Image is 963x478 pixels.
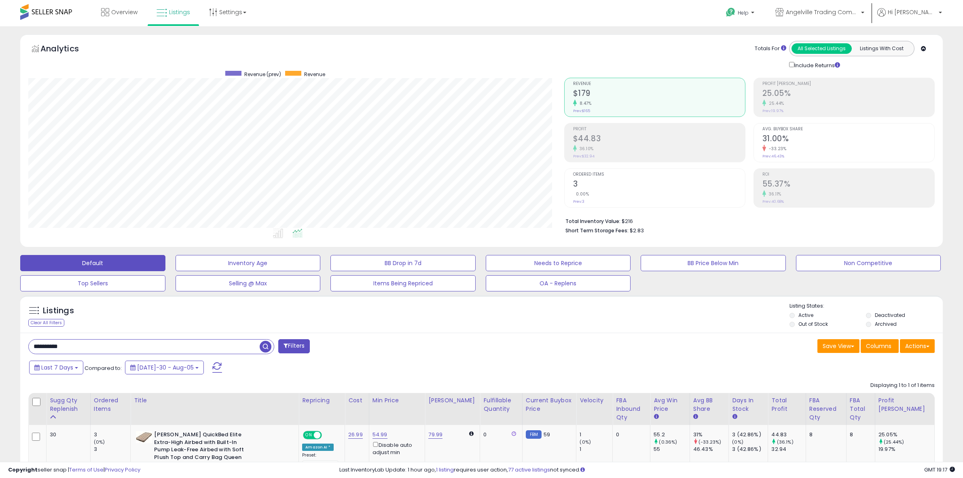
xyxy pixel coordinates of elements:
small: FBM [526,430,542,439]
h2: 31.00% [762,134,934,145]
span: Help [738,9,749,16]
h2: 55.37% [762,179,934,190]
div: Profit [PERSON_NAME] [878,396,931,413]
button: Actions [900,339,935,353]
h2: $179 [573,89,745,100]
div: [PERSON_NAME] [428,396,476,405]
div: Displaying 1 to 1 of 1 items [870,382,935,389]
p: Listing States: [789,302,943,310]
strong: Copyright [8,466,38,474]
span: $2.83 [630,227,644,234]
a: 77 active listings [508,466,550,474]
span: OFF [321,432,334,439]
span: Columns [866,342,891,350]
small: Prev: 3 [573,199,584,204]
div: 3 (42.86%) [732,431,768,438]
div: 55 [654,446,690,453]
a: 1 listing [436,466,454,474]
div: Min Price [373,396,422,405]
span: Avg. Buybox Share [762,127,934,132]
span: ON [304,432,314,439]
div: 1 [580,446,612,453]
span: Listings [169,8,190,16]
div: 19.97% [878,446,934,453]
div: Avg Win Price [654,396,686,413]
div: Avg BB Share [693,396,725,413]
h5: Analytics [40,43,95,56]
button: Listings With Cost [851,43,912,54]
small: Avg Win Price. [654,413,658,421]
div: Include Returns [783,60,850,70]
div: Current Buybox Price [526,396,573,413]
small: 36.11% [766,191,781,197]
div: 55.2 [654,431,690,438]
div: Clear All Filters [28,319,64,327]
img: 31kWaDltJsL._SL40_.jpg [136,431,152,443]
div: 3 [94,446,131,453]
span: Revenue (prev) [244,71,281,78]
div: Fulfillable Quantity [483,396,519,413]
li: $216 [565,216,929,225]
small: (-33.23%) [698,439,721,445]
h2: 3 [573,179,745,190]
button: Save View [817,339,859,353]
div: Last InventoryLab Update: 1 hour ago, requires user action, not synced. [339,466,955,474]
small: 8.47% [577,100,592,106]
span: Profit [573,127,745,132]
i: Get Help [726,7,736,17]
b: [PERSON_NAME] QuickBed Elite Extra-High Airbed with Built-In Pump Leak-Free Airbed with Soft Plus... [154,431,252,471]
span: Ordered Items [573,172,745,177]
h2: $44.83 [573,134,745,145]
button: Needs to Reprice [486,255,631,271]
small: (0%) [580,439,591,445]
button: OA - Replens [486,275,631,291]
div: Days In Stock [732,396,764,413]
button: Default [20,255,165,271]
small: (25.44%) [884,439,904,445]
div: FBA inbound Qty [616,396,647,422]
span: Profit [PERSON_NAME] [762,82,934,86]
div: 32.94 [771,446,805,453]
div: 3 (42.86%) [732,446,768,453]
a: 79.99 [428,431,442,439]
div: Repricing [302,396,341,405]
small: -33.23% [766,146,787,152]
div: 8 [850,431,869,438]
div: Disable auto adjust min [373,440,419,456]
a: Hi [PERSON_NAME] [877,8,942,26]
span: Revenue [304,71,325,78]
label: Out of Stock [798,321,828,327]
button: Non Competitive [796,255,941,271]
a: Help [720,1,762,26]
small: Prev: $165 [573,108,590,113]
button: [DATE]-30 - Aug-05 [125,361,204,374]
div: 0 [616,431,644,438]
button: Columns [861,339,899,353]
small: (0%) [732,439,743,445]
small: Prev: 19.97% [762,108,783,113]
small: 25.44% [766,100,784,106]
button: Items Being Repriced [330,275,476,291]
span: [DATE]-30 - Aug-05 [137,363,194,372]
div: 8 [809,431,840,438]
div: 44.83 [771,431,805,438]
button: Inventory Age [176,255,321,271]
button: Last 7 Days [29,361,83,374]
div: 46.43% [693,446,728,453]
h5: Listings [43,305,74,317]
div: Totals For [755,45,786,53]
a: 26.99 [348,431,363,439]
span: ROI [762,172,934,177]
a: Privacy Policy [105,466,140,474]
div: FBA Reserved Qty [809,396,843,422]
button: All Selected Listings [792,43,852,54]
div: Velocity [580,396,609,405]
a: Terms of Use [69,466,104,474]
div: 3 [94,431,131,438]
label: Archived [875,321,897,327]
div: 1 [580,431,612,438]
small: 36.10% [577,146,594,152]
small: Avg BB Share. [693,413,698,421]
button: Filters [278,339,310,353]
small: (0.36%) [659,439,677,445]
